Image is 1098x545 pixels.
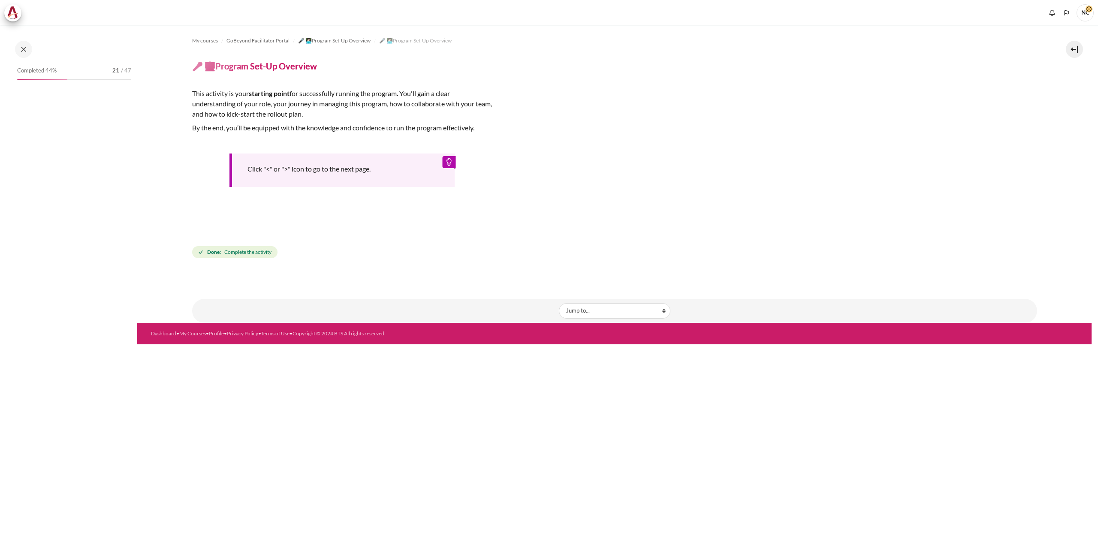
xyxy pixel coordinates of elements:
[226,36,290,46] a: GoBeyond Facilitator Portal
[1060,6,1073,19] button: Languages
[151,330,675,337] div: • • • • •
[192,60,317,72] h4: 🎤 👩🏻‍💻Program Set-Up Overview
[192,123,492,133] p: By the end, you’ll be equipped with the knowledge and confidence to run the program effectively.
[209,330,224,337] a: Profile
[192,36,218,46] a: My courses
[192,244,279,260] div: Completion requirements for 🎤 👩🏻‍💻Program Set-Up Overview
[151,330,176,337] a: Dashboard
[121,66,131,75] span: / 47
[192,88,492,119] p: This activity is your for successfully running the program. You'll gain a clear understanding of ...
[207,248,221,256] strong: Done:
[261,330,290,337] a: Terms of Use
[192,34,1037,48] nav: Navigation bar
[17,79,67,80] div: 44%
[7,6,19,19] img: Architeck
[1077,4,1094,21] a: User menu
[179,330,206,337] a: My Courses
[192,37,218,45] span: My courses
[249,89,290,97] strong: starting point
[4,4,26,21] a: Architeck Architeck
[293,330,384,337] a: Copyright © 2024 BTS All rights reserved
[298,37,371,45] span: 🎤 👩🏻‍💻Program Set-Up Overview
[229,154,455,187] div: Click "<" or ">" icon to go to the next page.
[298,36,371,46] a: 🎤 👩🏻‍💻Program Set-Up Overview
[112,66,119,75] span: 21
[379,37,452,45] span: 🎤 👩🏻‍💻Program Set-Up Overview
[379,36,452,46] a: 🎤 👩🏻‍💻Program Set-Up Overview
[137,25,1092,323] section: Content
[1046,6,1059,19] div: Show notification window with no new notifications
[17,66,57,75] span: Completed 44%
[226,37,290,45] span: GoBeyond Facilitator Portal
[227,330,258,337] a: Privacy Policy
[224,248,271,256] span: Complete the activity
[1077,4,1094,21] span: NC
